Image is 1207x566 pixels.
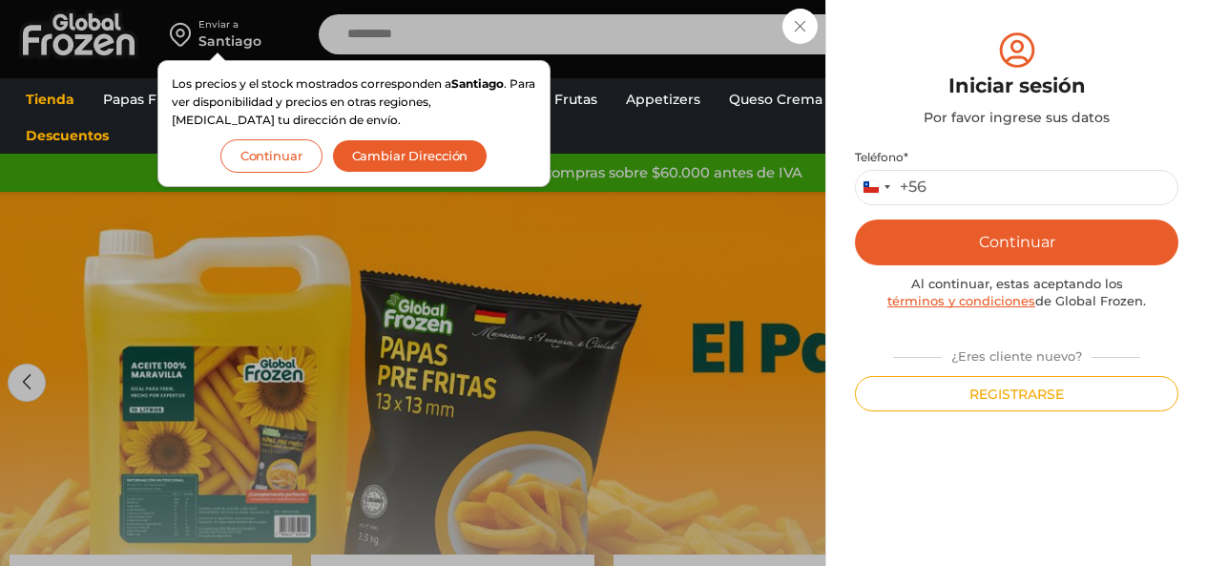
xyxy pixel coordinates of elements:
[884,341,1149,366] div: ¿Eres cliente nuevo?
[451,76,504,91] strong: Santiago
[332,139,489,173] button: Cambiar Dirección
[616,81,710,117] a: Appetizers
[855,376,1178,411] button: Registrarse
[887,293,1035,308] a: términos y condiciones
[172,74,536,130] p: Los precios y el stock mostrados corresponden a . Para ver disponibilidad y precios en otras regi...
[995,29,1039,72] img: tabler-icon-user-circle.svg
[94,81,196,117] a: Papas Fritas
[855,220,1178,265] button: Continuar
[855,150,1178,165] label: Teléfono
[719,81,832,117] a: Queso Crema
[856,171,926,204] button: Selected country
[855,108,1178,127] div: Por favor ingrese sus datos
[16,81,84,117] a: Tienda
[900,178,926,198] div: +56
[855,72,1178,100] div: Iniciar sesión
[855,275,1178,310] div: Al continuar, estas aceptando los de Global Frozen.
[16,117,118,154] a: Descuentos
[220,139,323,173] button: Continuar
